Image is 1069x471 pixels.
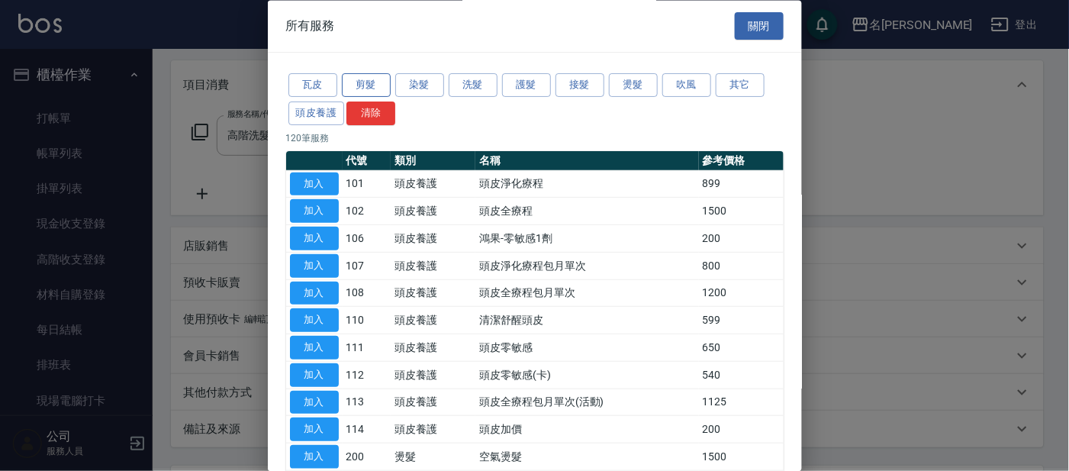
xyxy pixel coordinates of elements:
button: 加入 [290,337,339,360]
td: 頭皮全療程包月單次 [475,280,698,308]
td: 107 [343,253,391,280]
td: 頭皮零敏感(卡) [475,362,698,389]
td: 111 [343,334,391,362]
button: 加入 [290,418,339,442]
td: 頭皮養護 [391,280,475,308]
td: 頭皮零敏感 [475,334,698,362]
td: 114 [343,416,391,444]
button: 加入 [290,446,339,469]
button: 加入 [290,227,339,251]
td: 540 [699,362,784,389]
button: 加入 [290,309,339,333]
button: 其它 [716,74,765,98]
button: 染髮 [395,74,444,98]
button: 接髮 [555,74,604,98]
td: 1500 [699,444,784,471]
td: 頭皮養護 [391,334,475,362]
td: 112 [343,362,391,389]
td: 108 [343,280,391,308]
td: 1200 [699,280,784,308]
td: 清潔舒醒頭皮 [475,307,698,334]
button: 頭皮養護 [288,102,345,125]
td: 頭皮加價 [475,416,698,444]
td: 頭皮養護 [391,253,475,280]
td: 頭皮全療程 [475,198,698,225]
td: 101 [343,171,391,198]
th: 代號 [343,151,391,171]
td: 頭皮養護 [391,389,475,417]
button: 吹風 [662,74,711,98]
th: 參考價格 [699,151,784,171]
td: 頭皮淨化療程 [475,171,698,198]
td: 1125 [699,389,784,417]
td: 頭皮養護 [391,307,475,334]
td: 燙髮 [391,444,475,471]
td: 1500 [699,198,784,225]
button: 洗髮 [449,74,497,98]
th: 類別 [391,151,475,171]
td: 110 [343,307,391,334]
button: 燙髮 [609,74,658,98]
td: 102 [343,198,391,225]
td: 頭皮養護 [391,362,475,389]
td: 899 [699,171,784,198]
button: 加入 [290,282,339,305]
td: 頭皮淨化療程包月單次 [475,253,698,280]
td: 頭皮養護 [391,416,475,444]
td: 200 [343,444,391,471]
th: 名稱 [475,151,698,171]
button: 加入 [290,391,339,415]
span: 所有服務 [286,18,335,34]
td: 800 [699,253,784,280]
td: 頭皮全療程包月單次(活動) [475,389,698,417]
p: 120 筆服務 [286,131,784,145]
td: 113 [343,389,391,417]
button: 加入 [290,363,339,387]
td: 頭皮養護 [391,171,475,198]
button: 加入 [290,173,339,196]
td: 599 [699,307,784,334]
button: 護髮 [502,74,551,98]
button: 瓦皮 [288,74,337,98]
button: 加入 [290,200,339,224]
button: 關閉 [735,12,784,40]
button: 清除 [346,102,395,125]
td: 106 [343,225,391,253]
td: 鴻果-零敏感1劑 [475,225,698,253]
button: 剪髮 [342,74,391,98]
td: 頭皮養護 [391,225,475,253]
td: 頭皮養護 [391,198,475,225]
td: 200 [699,416,784,444]
td: 650 [699,334,784,362]
button: 加入 [290,254,339,278]
td: 空氣燙髮 [475,444,698,471]
td: 200 [699,225,784,253]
